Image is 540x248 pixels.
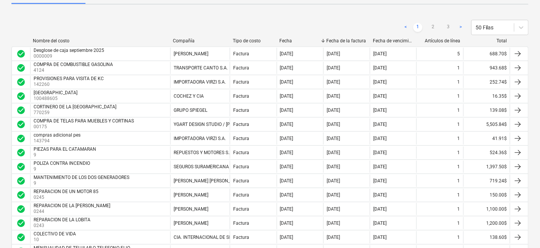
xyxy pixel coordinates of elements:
[33,38,167,43] div: Nombre del costo
[16,233,26,242] div: La factura fue aprobada
[458,108,460,113] div: 1
[458,136,460,141] div: 1
[280,178,293,184] div: [DATE]
[463,161,510,173] div: 1,397.50$
[34,53,106,60] p: 0000009
[34,90,77,95] div: [GEOGRAPHIC_DATA]
[327,206,340,212] div: [DATE]
[34,67,114,74] p: 4124
[413,23,422,32] a: Page 1 is your current page
[373,136,387,141] div: [DATE]
[34,189,98,194] div: REPARACION DE UN MOTOR 85
[233,51,249,56] div: Factura
[463,147,510,159] div: 524.36$
[373,79,387,85] div: [DATE]
[373,51,387,56] div: [DATE]
[174,79,226,85] div: IMPORTADORA VIRZI S.A.
[16,106,26,115] span: check_circle
[34,110,118,116] p: 770259
[458,65,460,71] div: 1
[327,136,340,141] div: [DATE]
[174,150,234,155] div: REPUESTOS Y MOTORES S.A.
[463,175,510,187] div: 719.24$
[456,23,465,32] a: Next page
[174,221,208,226] div: [PERSON_NAME]
[463,132,510,145] div: 41.91$
[16,77,26,87] span: check_circle
[233,150,249,155] div: Factura
[174,136,226,141] div: IMPORTADORA VIRZI S.A.
[233,221,249,226] div: Factura
[458,79,460,85] div: 1
[373,150,387,155] div: [DATE]
[420,38,460,43] div: Artículos de línea
[373,38,414,43] div: Fecha de vencimiento
[429,23,438,32] a: Page 2
[373,65,387,71] div: [DATE]
[458,164,460,169] div: 1
[16,219,26,228] div: La factura fue aprobada
[463,104,510,116] div: 139.08$
[16,190,26,200] div: La factura fue aprobada
[34,48,104,53] div: Desglose de caja septiembre 2025
[458,51,460,56] div: 5
[174,206,208,212] div: [PERSON_NAME]
[463,118,510,130] div: 5,505.84$
[16,162,26,171] div: La factura fue aprobada
[16,63,26,72] div: La factura fue aprobada
[16,233,26,242] span: check_circle
[373,206,387,212] div: [DATE]
[34,231,76,237] div: COLECTIVO DE VIDA
[373,93,387,99] div: [DATE]
[16,148,26,157] div: La factura fue aprobada
[34,203,110,208] div: REPARACION DE LA [PERSON_NAME]
[16,63,26,72] span: check_circle
[373,235,387,240] div: [DATE]
[458,192,460,198] div: 1
[444,23,453,32] a: Page 3
[34,104,116,110] div: CORTINERO DE LA [GEOGRAPHIC_DATA]
[233,122,249,127] div: Factura
[16,190,26,200] span: check_circle
[327,51,340,56] div: [DATE]
[327,122,340,127] div: [DATE]
[34,161,90,166] div: POLIZA CONTRA INCENDIO
[463,62,510,74] div: 943.68$
[34,118,134,124] div: COMPRA DE TELAS PARA MUEBLES Y CORTINAS
[463,90,510,102] div: 16.35$
[34,76,104,81] div: PROVISIONES PARA VISITA DE KC
[373,221,387,226] div: [DATE]
[174,93,204,99] div: COCHEZ Y CIA
[34,147,96,152] div: PIEZAS PARA EL CATAMARAN
[280,221,293,226] div: [DATE]
[16,77,26,87] div: La factura fue aprobada
[16,205,26,214] div: La factura fue aprobada
[458,178,460,184] div: 1
[280,150,293,155] div: [DATE]
[233,164,249,169] div: Factura
[16,49,26,58] div: La factura fue aprobada
[458,206,460,212] div: 1
[34,62,113,67] div: COMPRA DE COMBUSTIBLE GASOLINA
[174,122,261,127] div: YGART DESIGN STUDIO / [PERSON_NAME]
[34,237,77,243] p: 10
[34,138,82,144] p: 143794
[16,134,26,143] div: La factura fue aprobada
[233,235,249,240] div: Factura
[233,206,249,212] div: Factura
[16,120,26,129] span: check_circle
[16,219,26,228] span: check_circle
[233,93,249,99] div: Factura
[373,122,387,127] div: [DATE]
[280,192,293,198] div: [DATE]
[34,180,131,187] p: 9
[463,76,510,88] div: 252.74$
[16,205,26,214] span: check_circle
[174,51,208,56] div: [PERSON_NAME]
[174,192,208,198] div: [PERSON_NAME]
[373,178,387,184] div: [DATE]
[458,150,460,155] div: 1
[463,203,510,215] div: 1,100.00$
[280,93,293,99] div: [DATE]
[280,51,293,56] div: [DATE]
